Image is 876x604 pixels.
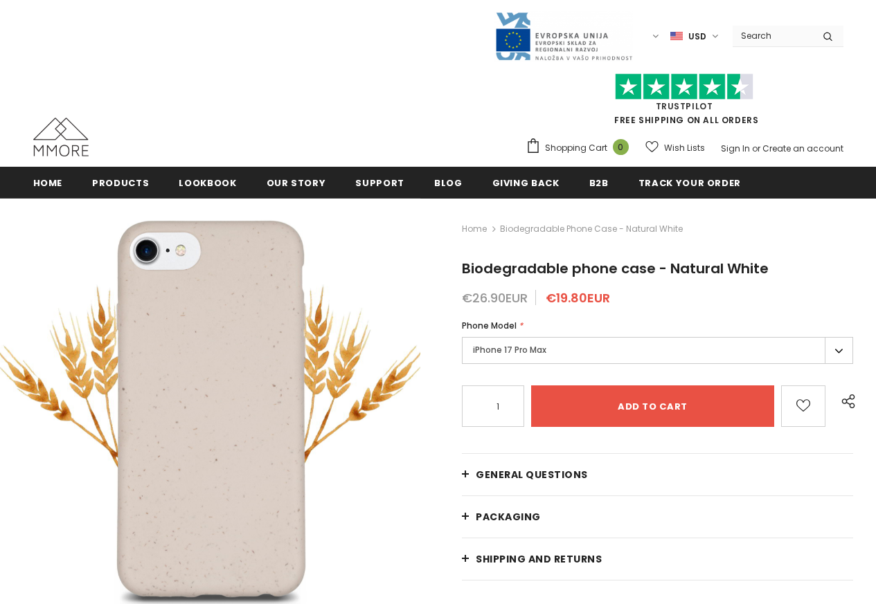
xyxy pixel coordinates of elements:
[494,11,633,62] img: Javni Razpis
[462,259,769,278] span: Biodegradable phone case - Natural White
[500,221,683,237] span: Biodegradable phone case - Natural White
[476,552,602,566] span: Shipping and returns
[762,143,843,154] a: Create an account
[546,289,610,306] span: €19.80EUR
[494,30,633,42] a: Javni Razpis
[92,167,149,198] a: Products
[613,139,629,155] span: 0
[733,26,812,46] input: Search Site
[476,510,541,524] span: PACKAGING
[462,337,853,364] label: iPhone 17 Pro Max
[721,143,750,154] a: Sign In
[267,167,326,198] a: Our Story
[638,176,741,190] span: Track your order
[355,176,404,190] span: support
[492,176,560,190] span: Giving back
[462,538,853,580] a: Shipping and returns
[462,454,853,495] a: General Questions
[526,138,636,158] a: Shopping Cart 0
[179,176,236,190] span: Lookbook
[33,167,63,198] a: Home
[462,496,853,538] a: PACKAGING
[589,167,609,198] a: B2B
[179,167,236,198] a: Lookbook
[752,143,760,154] span: or
[638,167,741,198] a: Track your order
[462,320,517,331] span: Phone Model
[589,176,609,190] span: B2B
[688,30,706,44] span: USD
[267,176,326,190] span: Our Story
[492,167,560,198] a: Giving back
[355,167,404,198] a: support
[92,176,149,190] span: Products
[531,385,774,427] input: Add to cart
[615,73,753,100] img: Trust Pilot Stars
[670,30,683,42] img: USD
[462,221,487,237] a: Home
[33,176,63,190] span: Home
[645,136,705,160] a: Wish Lists
[656,100,713,112] a: Trustpilot
[526,80,843,126] span: FREE SHIPPING ON ALL ORDERS
[545,141,607,155] span: Shopping Cart
[664,141,705,155] span: Wish Lists
[434,176,463,190] span: Blog
[33,118,89,156] img: MMORE Cases
[462,289,528,306] span: €26.90EUR
[476,468,588,482] span: General Questions
[434,167,463,198] a: Blog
